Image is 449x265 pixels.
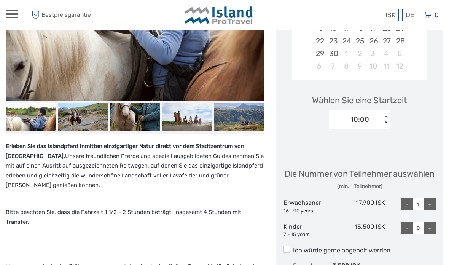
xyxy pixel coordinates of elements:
div: Choose Freitag, 26. September 2025 [366,35,380,47]
div: Choose Samstag, 27. September 2025 [380,35,393,47]
span: Bestpreisgarantie [30,9,115,21]
div: Choose Dienstag, 23. September 2025 [326,35,339,47]
label: Ich würde gerne abgeholt werden [283,246,436,255]
div: Choose Sonntag, 12. Oktober 2025 [393,60,406,72]
div: - [401,198,413,210]
div: Choose Samstag, 11. Oktober 2025 [380,60,393,72]
div: Choose Dienstag, 7. Oktober 2025 [326,60,339,72]
div: 10:00 [350,115,369,125]
div: + [424,198,436,210]
div: + [424,222,436,234]
img: Iceland ProTravel [185,6,253,24]
img: 6ae5cc8d35474758ad81126be22d3f1e_slider_thumbnail.jpg [162,103,212,131]
div: Choose Donnerstag, 9. Oktober 2025 [353,60,366,72]
img: ff7fb20069f74265a1de600054baf6bc_slider_thumbnail.jpg [58,103,108,131]
span: ISK [385,11,395,19]
span: 0 [433,11,440,19]
strong: Erleben Sie das Islandpferd inmitten einzigartiger Natur direkt vor dem Stadtzentrum von [GEOGRAP... [6,143,244,160]
div: 7 - 15 years [283,231,334,238]
div: Kinder [283,222,334,238]
div: Choose Sonntag, 5. Oktober 2025 [393,47,406,60]
div: Choose Dienstag, 30. September 2025 [326,47,339,60]
div: Choose Montag, 6. Oktober 2025 [313,60,326,72]
div: Choose Montag, 29. September 2025 [313,47,326,60]
div: Choose Sonntag, 28. September 2025 [393,35,406,47]
p: Unsere freundlichen Pferde und speziell ausgebildeten Guides nehmen Sie mit auf einen Ausritt auf... [6,142,264,190]
img: 871db45b2df043358d9a42bb041fa836_slider_thumbnail.jpg [6,103,56,131]
div: Choose Donnerstag, 25. September 2025 [353,35,366,47]
div: Choose Montag, 22. September 2025 [313,35,326,47]
div: < > [383,116,389,124]
div: Erwachsener [283,198,334,214]
div: Choose Donnerstag, 2. Oktober 2025 [353,47,366,60]
div: Choose Mittwoch, 8. Oktober 2025 [339,60,353,72]
span: Wählen Sie eine Startzeit [312,94,407,106]
div: Choose Samstag, 4. Oktober 2025 [380,47,393,60]
div: Die Nummer von Teilnehmer auswählen [285,168,435,190]
div: Choose Mittwoch, 24. September 2025 [339,35,353,47]
div: DE [402,9,417,21]
div: - [401,222,413,234]
img: 38be9b5058994d4da80b656e8ee609cf_slider_thumbnail.jpg [110,103,160,131]
div: Choose Freitag, 10. Oktober 2025 [366,60,380,72]
div: 15.500 ISK [334,222,385,238]
div: 17.900 ISK [334,198,385,214]
div: Choose Mittwoch, 1. Oktober 2025 [339,47,353,60]
img: 0258abce9c31461fa5870a95e2615373_slider_thumbnail.jpg [214,103,264,131]
button: Open LiveChat chat widget [6,3,29,26]
div: Choose Freitag, 3. Oktober 2025 [366,47,380,60]
div: (min. 1 Teilnehmer) [285,183,435,190]
div: 16 - 90 years [283,208,334,215]
p: Bitte beachten Sie, dass die Fahrzeit 1 1/2 - 2 Stunden beträgt, insgesamt 4 Stunden mit Transfer. [6,208,264,227]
